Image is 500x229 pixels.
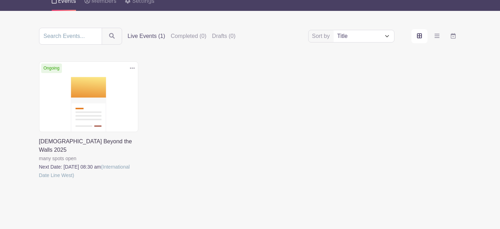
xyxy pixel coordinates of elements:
label: Drafts (0) [212,32,236,40]
label: Live Events (1) [128,32,165,40]
label: Completed (0) [171,32,206,40]
label: Sort by [312,32,332,40]
input: Search Events... [39,28,102,45]
div: order and view [411,29,461,43]
div: filters [128,32,236,40]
